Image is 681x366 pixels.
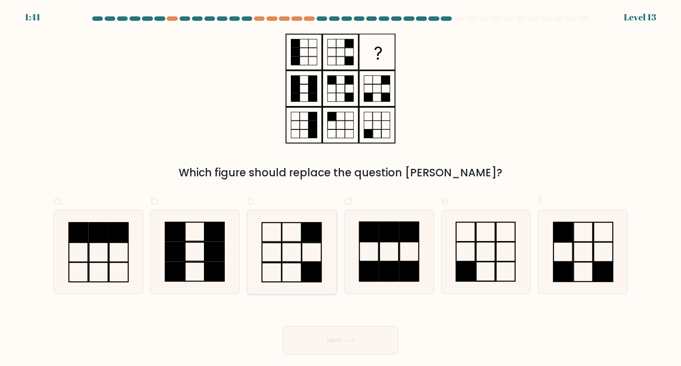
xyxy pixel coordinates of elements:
[59,165,622,181] div: Which figure should replace the question [PERSON_NAME]?
[150,192,161,209] span: b.
[53,192,64,209] span: a.
[344,192,355,209] span: d.
[538,192,544,209] span: f.
[441,192,451,209] span: e.
[247,192,257,209] span: c.
[283,326,398,354] button: Next
[624,11,656,24] div: Level 13
[25,11,40,24] div: 1:41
